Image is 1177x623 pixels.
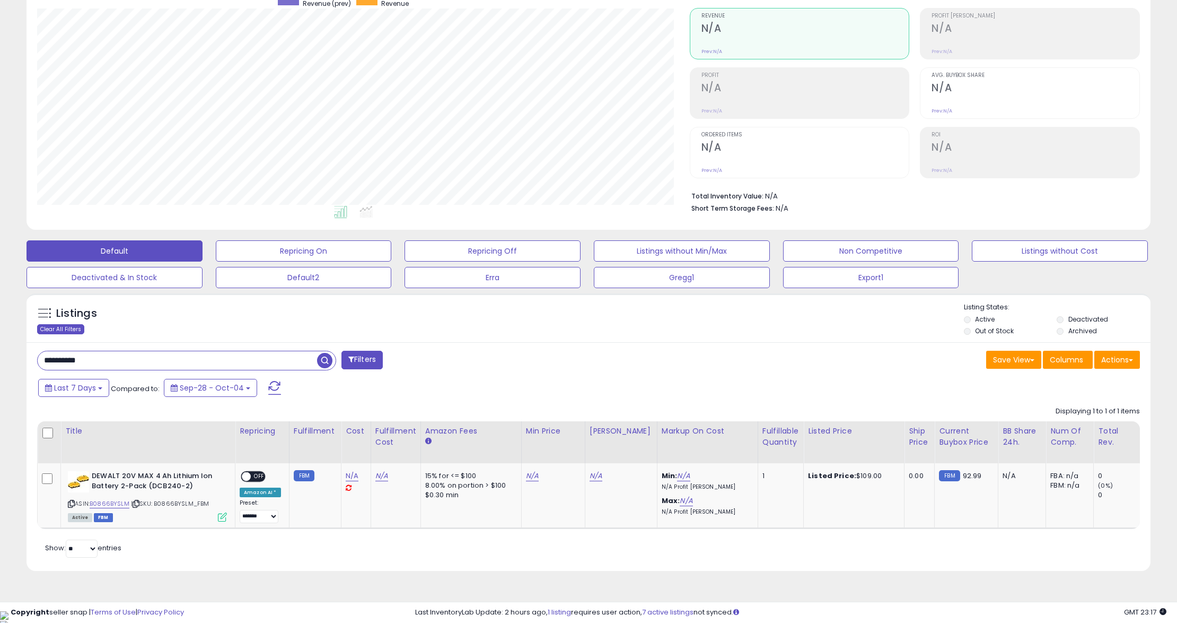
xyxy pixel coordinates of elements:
[590,471,602,481] a: N/A
[425,490,513,500] div: $0.30 min
[425,426,517,437] div: Amazon Fees
[909,471,926,481] div: 0.00
[691,189,1132,202] li: N/A
[111,384,160,394] span: Compared to:
[38,379,109,397] button: Last 7 Days
[701,141,909,155] h2: N/A
[425,471,513,481] div: 15% for <= $100
[90,499,129,508] a: B0866BYSLM
[594,240,770,262] button: Listings without Min/Max
[54,383,96,393] span: Last 7 Days
[216,267,392,288] button: Default2
[425,437,432,446] small: Amazon Fees.
[375,471,388,481] a: N/A
[932,108,952,114] small: Prev: N/A
[963,471,982,481] span: 92.99
[1050,426,1089,448] div: Num of Comp.
[137,607,184,617] a: Privacy Policy
[45,543,121,553] span: Show: entries
[1098,426,1137,448] div: Total Rev.
[662,483,750,491] p: N/A Profit [PERSON_NAME]
[91,607,136,617] a: Terms of Use
[986,351,1041,369] button: Save View
[94,513,113,522] span: FBM
[68,471,89,492] img: 31lhF+n1F0L._SL40_.jpg
[939,426,994,448] div: Current Buybox Price
[56,306,97,321] h5: Listings
[375,426,416,448] div: Fulfillment Cost
[594,267,770,288] button: Gregg1
[762,426,799,448] div: Fulfillable Quantity
[808,471,856,481] b: Listed Price:
[251,472,268,481] span: OFF
[240,499,281,523] div: Preset:
[92,471,221,494] b: DEWALT 20V MAX 4 Ah Lithium Ion Battery 2-Pack (DCB240-2)
[346,426,366,437] div: Cost
[180,383,244,393] span: Sep-28 - Oct-04
[164,379,257,397] button: Sep-28 - Oct-04
[65,426,231,437] div: Title
[1050,471,1085,481] div: FBA: n/a
[1098,490,1141,500] div: 0
[405,267,581,288] button: Erra
[341,351,383,369] button: Filters
[526,426,581,437] div: Min Price
[932,167,952,174] small: Prev: N/A
[808,426,900,437] div: Listed Price
[37,324,84,334] div: Clear All Filters
[240,488,281,497] div: Amazon AI *
[1098,471,1141,481] div: 0
[677,471,690,481] a: N/A
[240,426,285,437] div: Repricing
[590,426,653,437] div: [PERSON_NAME]
[808,471,896,481] div: $109.00
[662,508,750,516] p: N/A Profit [PERSON_NAME]
[932,73,1139,79] span: Avg. Buybox Share
[975,326,1014,335] label: Out of Stock
[1068,326,1097,335] label: Archived
[972,240,1148,262] button: Listings without Cost
[932,48,952,55] small: Prev: N/A
[932,132,1139,138] span: ROI
[1068,315,1108,324] label: Deactivated
[762,471,795,481] div: 1
[975,315,995,324] label: Active
[662,471,678,481] b: Min:
[1056,406,1140,417] div: Displaying 1 to 1 of 1 items
[701,13,909,19] span: Revenue
[526,471,539,481] a: N/A
[701,82,909,96] h2: N/A
[939,470,960,481] small: FBM
[27,240,203,262] button: Default
[680,496,692,506] a: N/A
[68,471,227,521] div: ASIN:
[1098,481,1113,490] small: (0%)
[964,302,1151,313] p: Listing States:
[642,607,693,617] a: 7 active listings
[701,73,909,79] span: Profit
[783,240,959,262] button: Non Competitive
[294,470,314,481] small: FBM
[1094,351,1140,369] button: Actions
[783,267,959,288] button: Export1
[131,499,209,508] span: | SKU: B0866BYSLM_FBM
[294,426,337,437] div: Fulfillment
[701,167,722,174] small: Prev: N/A
[346,471,358,481] a: N/A
[657,421,758,463] th: The percentage added to the cost of goods (COGS) that forms the calculator for Min & Max prices.
[932,82,1139,96] h2: N/A
[425,481,513,490] div: 8.00% on portion > $100
[701,22,909,37] h2: N/A
[932,13,1139,19] span: Profit [PERSON_NAME]
[216,240,392,262] button: Repricing On
[691,192,763,201] b: Total Inventory Value:
[662,496,680,506] b: Max:
[405,240,581,262] button: Repricing Off
[691,204,774,213] b: Short Term Storage Fees:
[1003,471,1038,481] div: N/A
[68,513,92,522] span: All listings currently available for purchase on Amazon
[1124,607,1166,617] span: 2025-10-12 23:17 GMT
[701,48,722,55] small: Prev: N/A
[932,22,1139,37] h2: N/A
[1050,481,1085,490] div: FBM: n/a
